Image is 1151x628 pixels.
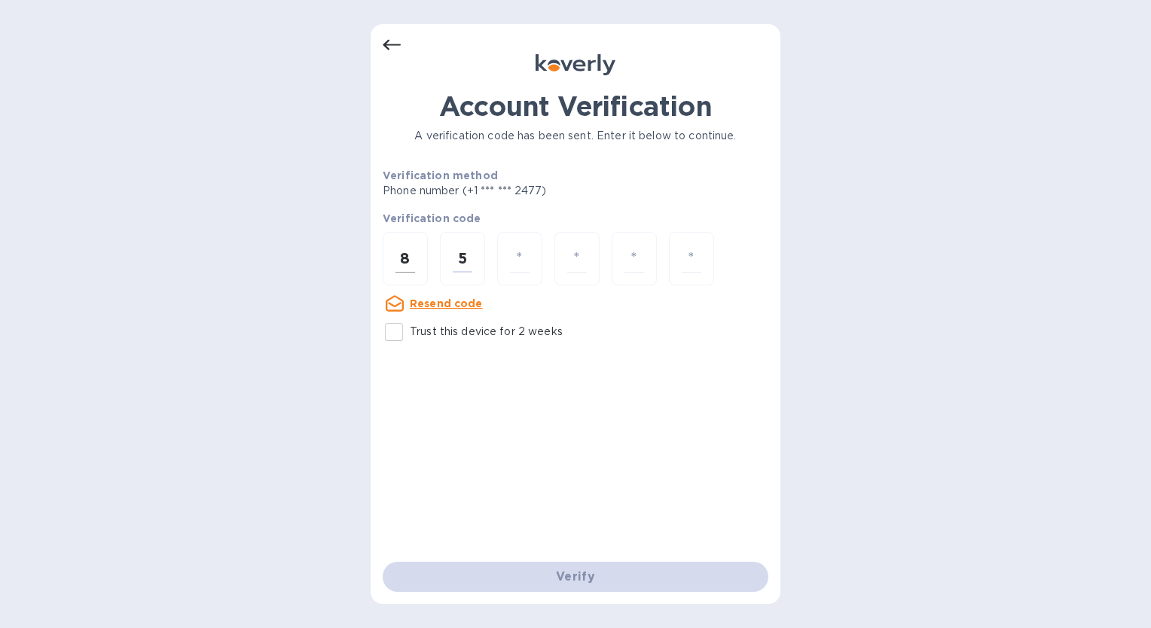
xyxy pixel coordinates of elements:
[383,211,768,226] p: Verification code
[410,297,483,309] u: Resend code
[410,324,563,340] p: Trust this device for 2 weeks
[383,128,768,144] p: A verification code has been sent. Enter it below to continue.
[383,183,661,199] p: Phone number (+1 *** *** 2477)
[383,169,498,181] b: Verification method
[383,90,768,122] h1: Account Verification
